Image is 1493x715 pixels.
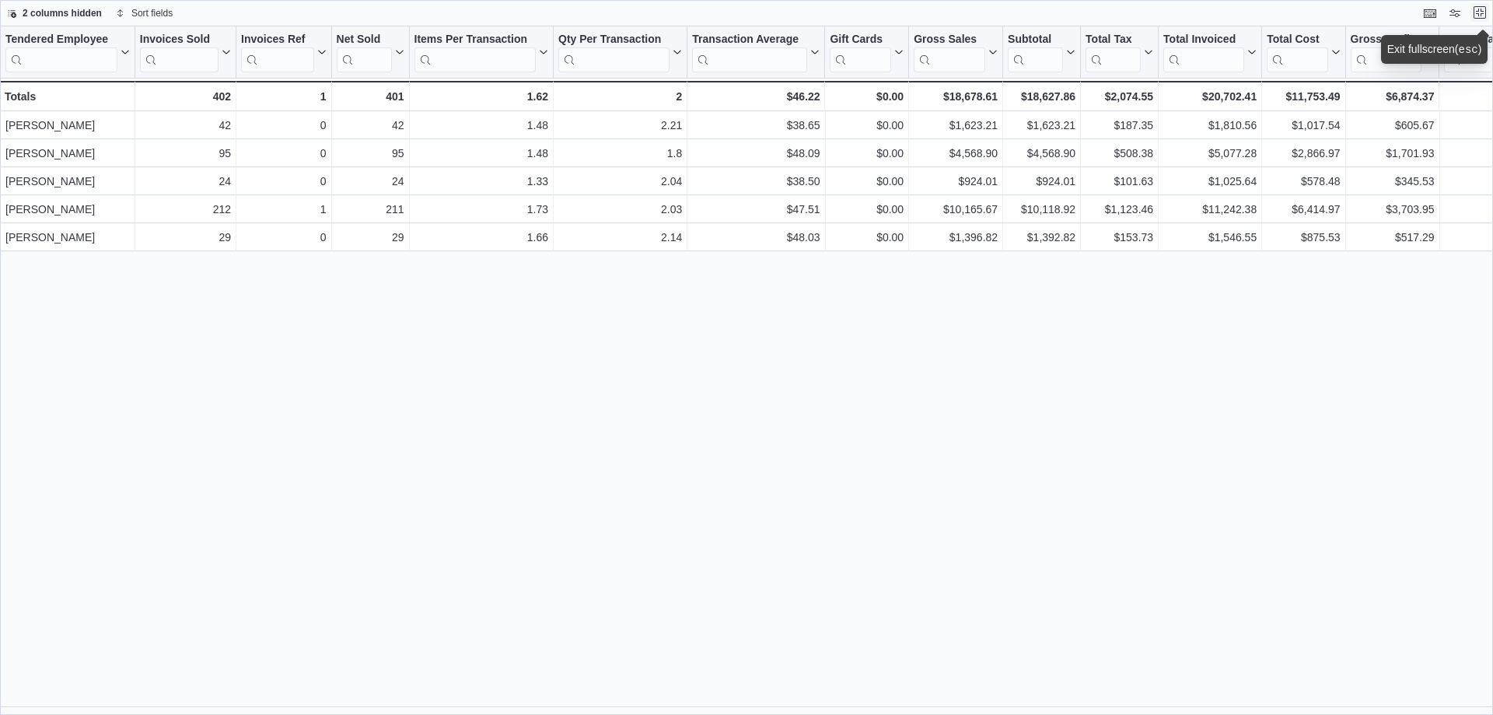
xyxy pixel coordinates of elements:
[914,33,998,72] button: Gross Sales
[241,87,326,106] div: 1
[1421,4,1439,23] button: Keyboard shortcuts
[914,200,998,219] div: $10,165.67
[830,172,904,191] div: $0.00
[131,7,173,19] span: Sort fields
[414,228,549,247] div: 1.66
[830,87,904,106] div: $0.00
[337,87,404,106] div: 401
[1008,33,1075,72] button: Subtotal
[1267,33,1340,72] button: Total Cost
[914,33,985,72] div: Gross Sales
[241,228,326,247] div: 0
[1267,228,1340,247] div: $875.53
[1351,33,1422,47] div: Gross Profit
[1086,144,1153,163] div: $508.38
[1351,33,1435,72] button: Gross Profit
[692,228,820,247] div: $48.03
[414,116,549,135] div: 1.48
[558,172,682,191] div: 2.04
[1086,33,1141,47] div: Total Tax
[140,172,231,191] div: 24
[414,200,549,219] div: 1.73
[5,228,130,247] div: [PERSON_NAME]
[1163,172,1257,191] div: $1,025.64
[830,33,891,47] div: Gift Cards
[140,144,231,163] div: 95
[914,33,985,47] div: Gross Sales
[414,144,549,163] div: 1.48
[241,200,326,219] div: 1
[914,144,998,163] div: $4,568.90
[1008,116,1075,135] div: $1,623.21
[1470,3,1489,22] button: Exit fullscreen
[692,33,807,47] div: Transaction Average
[692,33,820,72] button: Transaction Average
[140,228,231,247] div: 29
[1351,200,1435,219] div: $3,703.95
[5,200,130,219] div: [PERSON_NAME]
[1086,228,1153,247] div: $153.73
[1351,144,1435,163] div: $1,701.93
[558,144,682,163] div: 1.8
[558,33,682,72] button: Qty Per Transaction
[1267,116,1340,135] div: $1,017.54
[692,144,820,163] div: $48.09
[1008,144,1075,163] div: $4,568.90
[414,33,537,47] div: Items Per Transaction
[692,200,820,219] div: $47.51
[337,33,392,72] div: Net Sold
[1351,172,1435,191] div: $345.53
[1163,33,1244,72] div: Total Invoiced
[5,33,117,47] div: Tendered Employee
[1163,116,1257,135] div: $1,810.56
[1086,172,1153,191] div: $101.63
[1086,116,1153,135] div: $187.35
[1267,200,1340,219] div: $6,414.97
[830,200,904,219] div: $0.00
[241,116,326,135] div: 0
[337,116,404,135] div: 42
[914,228,998,247] div: $1,396.82
[414,33,549,72] button: Items Per Transaction
[5,33,117,72] div: Tendered Employee
[1267,172,1340,191] div: $578.48
[241,33,326,72] button: Invoices Ref
[5,172,130,191] div: [PERSON_NAME]
[414,87,549,106] div: 1.62
[5,87,130,106] div: Totals
[1086,87,1153,106] div: $2,074.55
[414,33,537,72] div: Items Per Transaction
[558,228,682,247] div: 2.14
[1163,33,1244,47] div: Total Invoiced
[692,33,807,72] div: Transaction Average
[1267,33,1327,47] div: Total Cost
[1008,172,1075,191] div: $924.01
[337,228,404,247] div: 29
[830,33,891,72] div: Gift Card Sales
[1008,228,1075,247] div: $1,392.82
[5,33,130,72] button: Tendered Employee
[1008,87,1075,106] div: $18,627.86
[337,33,404,72] button: Net Sold
[1008,200,1075,219] div: $10,118.92
[1086,200,1153,219] div: $1,123.46
[337,144,404,163] div: 95
[1387,41,1482,58] div: Exit fullscreen ( )
[558,116,682,135] div: 2.21
[140,33,231,72] button: Invoices Sold
[241,172,326,191] div: 0
[140,33,219,72] div: Invoices Sold
[1163,200,1257,219] div: $11,242.38
[1446,4,1464,23] button: Display options
[830,228,904,247] div: $0.00
[1351,87,1435,106] div: $6,874.37
[241,33,313,72] div: Invoices Ref
[110,4,179,23] button: Sort fields
[414,172,549,191] div: 1.33
[241,33,313,47] div: Invoices Ref
[140,87,231,106] div: 402
[140,116,231,135] div: 42
[830,144,904,163] div: $0.00
[558,33,670,72] div: Qty Per Transaction
[692,116,820,135] div: $38.65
